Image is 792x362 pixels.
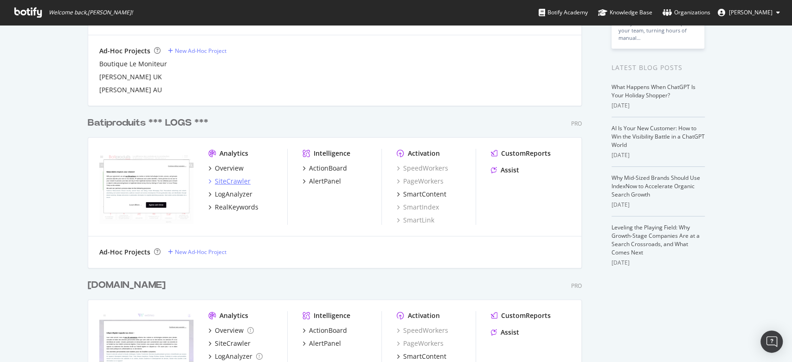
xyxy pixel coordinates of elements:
div: Intelligence [314,311,350,320]
a: SiteCrawler [208,339,251,348]
a: [PERSON_NAME] AU [99,85,162,95]
a: SmartContent [397,352,446,361]
a: Assist [491,165,519,175]
div: Pro [571,282,582,290]
div: With its powerful AI agents, Botify Assist is here to empower your team, turning hours of manual… [618,12,697,42]
a: LogAnalyzer [208,352,263,361]
a: Assist [491,328,519,337]
a: AI Is Your New Customer: How to Win the Visibility Battle in a ChatGPT World [612,124,705,149]
div: [DATE] [612,259,705,267]
a: What Happens When ChatGPT Is Your Holiday Shopper? [612,83,695,99]
a: SiteCrawler [208,177,251,186]
div: Analytics [219,149,248,158]
a: New Ad-Hoc Project [168,248,226,256]
div: ActionBoard [309,164,347,173]
div: SiteCrawler [215,177,251,186]
div: New Ad-Hoc Project [175,47,226,55]
div: Analytics [219,311,248,320]
div: Botify Academy [539,8,588,17]
a: ActionBoard [303,164,347,173]
a: PageWorkers [397,339,444,348]
a: RealKeywords [208,203,258,212]
span: Welcome back, [PERSON_NAME] ! [49,9,133,16]
a: New Ad-Hoc Project [168,47,226,55]
a: ActionBoard [303,326,347,335]
a: AlertPanel [303,177,341,186]
div: Assist [501,328,519,337]
div: Latest Blog Posts [612,63,705,73]
div: CustomReports [501,311,551,320]
div: New Ad-Hoc Project [175,248,226,256]
div: Activation [408,311,440,320]
div: Organizations [663,8,710,17]
a: PageWorkers [397,177,444,186]
div: Assist [501,165,519,175]
div: AlertPanel [309,339,341,348]
div: SiteCrawler [215,339,251,348]
a: [PERSON_NAME] UK [99,72,162,82]
img: batiproduits.com [99,149,193,224]
div: [DATE] [612,102,705,110]
div: AlertPanel [309,177,341,186]
a: Why Mid-Sized Brands Should Use IndexNow to Accelerate Organic Search Growth [612,174,700,198]
div: Ad-Hoc Projects [99,248,150,257]
div: LogAnalyzer [215,190,252,199]
a: SpeedWorkers [397,326,448,335]
div: CustomReports [501,149,551,158]
div: Overview [215,326,244,335]
div: [DATE] [612,201,705,209]
span: Sabrina Baco [729,8,773,16]
a: Overview [208,326,254,335]
div: SmartContent [403,190,446,199]
a: SmartIndex [397,203,439,212]
div: Ad-Hoc Projects [99,46,150,56]
div: Pro [571,120,582,127]
a: Boutique Le Moniteur [99,59,167,69]
a: Leveling the Playing Field: Why Growth-Stage Companies Are at a Search Crossroads, and What Comes... [612,223,700,256]
a: Overview [208,164,244,173]
div: LogAnalyzer [215,352,252,361]
a: CustomReports [491,149,551,158]
a: AlertPanel [303,339,341,348]
div: Overview [215,164,244,173]
a: SpeedWorkers [397,164,448,173]
a: [DOMAIN_NAME] [88,279,169,292]
div: ActionBoard [309,326,347,335]
a: LogAnalyzer [208,190,252,199]
div: [DOMAIN_NAME] [88,279,166,292]
div: Open Intercom Messenger [760,330,783,353]
a: SmartLink [397,216,434,225]
div: SmartContent [403,352,446,361]
div: RealKeywords [215,203,258,212]
a: CustomReports [491,311,551,320]
a: SmartContent [397,190,446,199]
div: Knowledge Base [598,8,652,17]
div: [DATE] [612,151,705,159]
button: [PERSON_NAME] [710,5,787,20]
div: Intelligence [314,149,350,158]
div: Activation [408,149,440,158]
